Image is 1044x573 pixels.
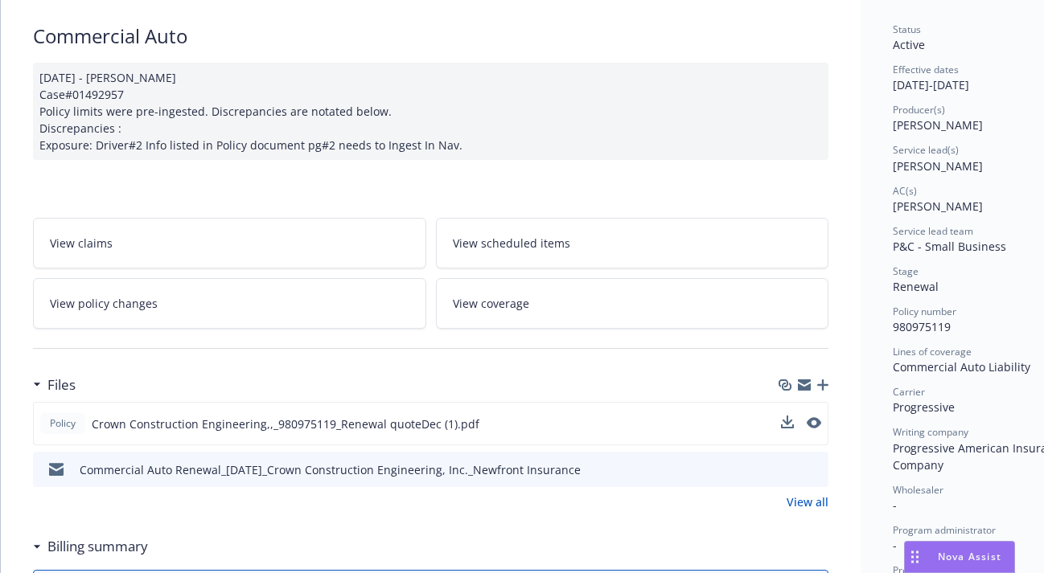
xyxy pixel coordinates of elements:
span: Active [893,37,925,52]
span: AC(s) [893,184,917,198]
a: View scheduled items [436,218,829,268]
button: download file [781,415,794,432]
span: Effective dates [893,63,959,76]
span: 980975119 [893,319,951,334]
span: Nova Assist [938,550,1001,563]
button: preview file [807,415,821,432]
span: Commercial Auto Liability [893,359,1030,374]
span: P&C - Small Business [893,239,1006,254]
span: Program administrator [893,523,996,537]
span: Wholesaler [893,483,943,497]
span: Stage [893,264,919,278]
div: Commercial Auto [33,23,828,50]
div: [DATE] - [PERSON_NAME] Case#01492957 Policy limits were pre-ingested. Discrepancies are notated b... [33,63,828,160]
span: Producer(s) [893,103,945,117]
span: Service lead(s) [893,143,959,157]
span: Policy number [893,305,956,318]
span: - [893,497,897,513]
span: Carrier [893,385,925,399]
button: download file [781,415,794,428]
span: - [893,538,897,553]
a: View policy changes [33,278,426,329]
span: View policy changes [50,295,158,312]
h3: Billing summary [47,536,148,557]
button: Nova Assist [904,541,1015,573]
span: [PERSON_NAME] [893,117,983,133]
span: Crown Construction Engineering,,_980975119_Renewal quoteDec (1).pdf [92,415,479,432]
div: Commercial Auto Renewal_[DATE]_Crown Construction Engineering, Inc._Newfront Insurance [80,461,581,478]
span: Lines of coverage [893,345,972,358]
span: [PERSON_NAME] [893,158,983,174]
div: Billing summary [33,536,148,557]
span: Policy [47,416,79,431]
div: Files [33,374,76,395]
a: View coverage [436,278,829,329]
a: View all [787,493,828,510]
span: Writing company [893,425,968,439]
span: View claims [50,235,113,252]
span: Progressive [893,399,955,415]
span: Renewal [893,279,939,294]
span: View scheduled items [453,235,570,252]
a: View claims [33,218,426,268]
span: [PERSON_NAME] [893,199,983,214]
span: Service lead team [893,224,973,238]
button: download file [782,461,795,478]
div: Drag to move [905,542,925,572]
button: preview file [807,417,821,428]
span: View coverage [453,295,529,312]
button: preview file [808,461,822,478]
span: Status [893,23,921,36]
h3: Files [47,374,76,395]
